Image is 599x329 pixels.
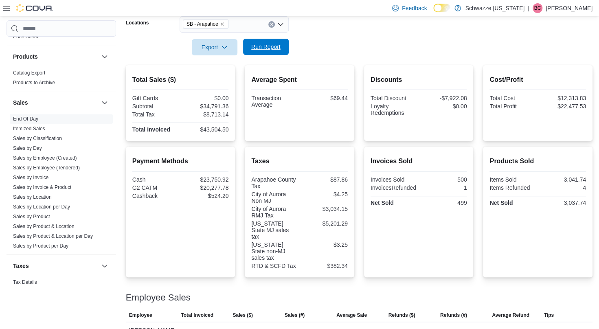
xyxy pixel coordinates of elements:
[13,204,70,210] a: Sales by Location per Day
[544,312,554,318] span: Tips
[546,3,592,13] p: [PERSON_NAME]
[182,193,228,199] div: $524.20
[13,233,93,239] span: Sales by Product & Location per Day
[336,312,367,318] span: Average Sale
[13,145,42,151] a: Sales by Day
[489,200,513,206] strong: Net Sold
[13,145,42,151] span: Sales by Day
[388,312,415,318] span: Refunds ($)
[13,70,45,76] span: Catalog Export
[13,116,38,122] a: End Of Day
[301,176,348,183] div: $87.86
[126,20,149,26] label: Locations
[13,279,37,285] a: Tax Details
[371,95,417,101] div: Total Discount
[489,75,586,85] h2: Cost/Profit
[540,200,586,206] div: 3,037.74
[371,200,394,206] strong: Net Sold
[13,99,28,107] h3: Sales
[182,184,228,191] div: $20,277.78
[13,233,93,239] a: Sales by Product & Location per Day
[277,21,284,28] button: Open list of options
[489,184,536,191] div: Items Refunded
[534,3,541,13] span: BC
[420,103,467,110] div: $0.00
[13,184,71,190] a: Sales by Invoice & Product
[371,176,417,183] div: Invoices Sold
[132,126,170,133] strong: Total Invoiced
[13,99,98,107] button: Sales
[301,241,348,248] div: $3.25
[132,184,179,191] div: G2 CATM
[301,95,348,101] div: $69.44
[251,191,298,204] div: City of Aurora Non MJ
[251,220,298,240] div: [US_STATE] State MJ sales tax
[540,176,586,183] div: 3,041.74
[489,95,536,101] div: Total Cost
[13,262,29,270] h3: Taxes
[13,165,80,171] a: Sales by Employee (Tendered)
[13,53,98,61] button: Products
[13,223,75,230] span: Sales by Product & Location
[489,103,536,110] div: Total Profit
[100,52,110,61] button: Products
[197,39,233,55] span: Export
[16,4,53,12] img: Cova
[540,103,586,110] div: $22,477.53
[371,103,417,116] div: Loyalty Redemptions
[492,312,529,318] span: Average Refund
[268,21,275,28] button: Clear input
[13,214,50,219] a: Sales by Product
[100,261,110,271] button: Taxes
[251,75,348,85] h2: Average Spent
[13,184,71,191] span: Sales by Invoice & Product
[489,176,536,183] div: Items Sold
[251,263,298,269] div: RTD & SCFD Tax
[251,43,281,51] span: Run Report
[7,114,116,254] div: Sales
[301,220,348,227] div: $5,201.29
[132,156,229,166] h2: Payment Methods
[13,79,55,86] span: Products to Archive
[433,4,450,12] input: Dark Mode
[182,176,228,183] div: $23,750.92
[243,39,289,55] button: Run Report
[132,95,179,101] div: Gift Cards
[301,263,348,269] div: $382.34
[251,206,298,219] div: City of Aurora RMJ Tax
[371,75,467,85] h2: Discounts
[371,184,417,191] div: InvoicesRefunded
[13,279,37,285] span: Tax Details
[13,135,62,142] span: Sales by Classification
[440,312,467,318] span: Refunds (#)
[13,194,52,200] a: Sales by Location
[13,224,75,229] a: Sales by Product & Location
[13,34,38,39] a: Price Sheet
[13,262,98,270] button: Taxes
[251,95,298,108] div: Transaction Average
[13,136,62,141] a: Sales by Classification
[132,75,229,85] h2: Total Sales ($)
[7,68,116,91] div: Products
[13,155,77,161] a: Sales by Employee (Created)
[371,156,467,166] h2: Invoices Sold
[233,312,252,318] span: Sales ($)
[420,184,467,191] div: 1
[13,213,50,220] span: Sales by Product
[402,4,427,12] span: Feedback
[13,33,38,40] span: Price Sheet
[13,126,45,132] a: Itemized Sales
[13,174,48,181] span: Sales by Invoice
[285,312,305,318] span: Sales (#)
[420,176,467,183] div: 500
[420,95,467,101] div: -$7,922.08
[420,200,467,206] div: 499
[192,39,237,55] button: Export
[13,80,55,86] a: Products to Archive
[100,98,110,107] button: Sales
[433,12,434,13] span: Dark Mode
